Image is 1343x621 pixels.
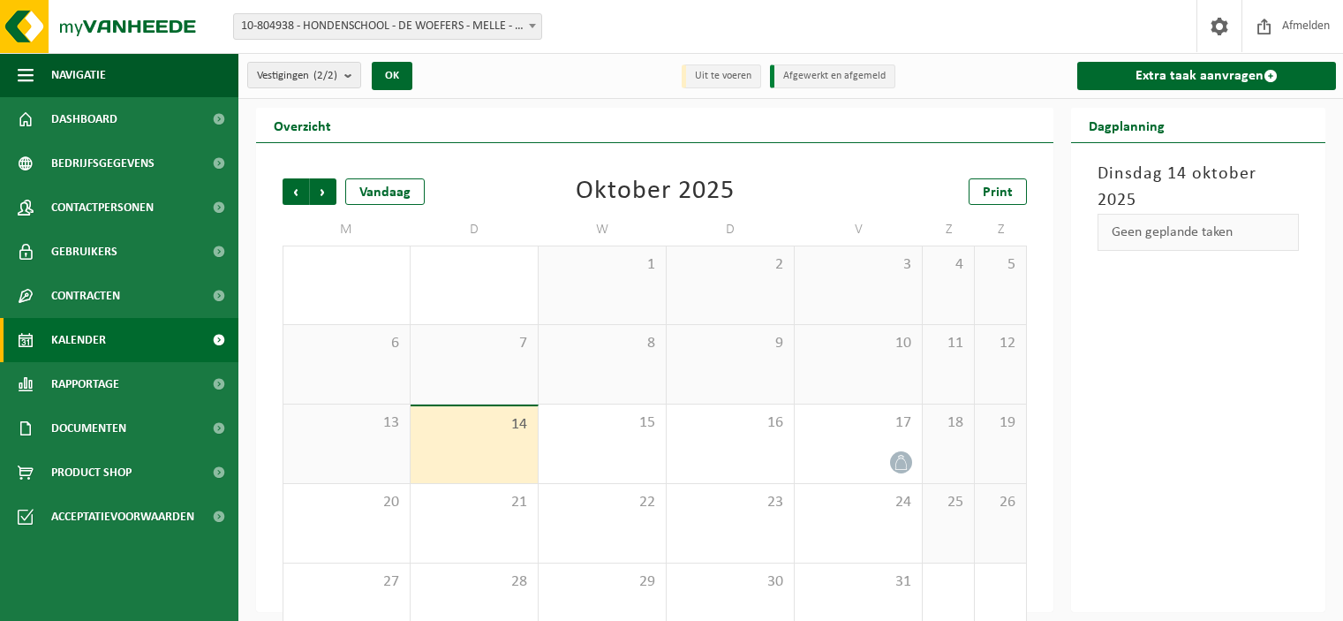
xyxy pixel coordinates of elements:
span: 28 [419,572,529,592]
span: 16 [675,413,785,433]
span: 31 [804,572,913,592]
span: 15 [547,413,657,433]
span: 14 [419,415,529,435]
div: Oktober 2025 [576,178,735,205]
span: 10 [804,334,913,353]
span: 17 [804,413,913,433]
span: 27 [292,572,401,592]
span: Bedrijfsgegevens [51,141,155,186]
h2: Overzicht [256,108,349,142]
li: Afgewerkt en afgemeld [770,64,895,88]
span: Gebruikers [51,230,117,274]
td: D [667,214,795,246]
span: 29 [547,572,657,592]
span: 19 [984,413,1017,433]
span: 3 [804,255,913,275]
span: 30 [675,572,785,592]
count: (2/2) [313,70,337,81]
span: Documenten [51,406,126,451]
span: Acceptatievoorwaarden [51,495,194,539]
span: Vestigingen [257,63,337,89]
h3: Dinsdag 14 oktober 2025 [1098,161,1299,214]
a: Print [969,178,1027,205]
span: 21 [419,493,529,512]
span: 22 [547,493,657,512]
div: Vandaag [345,178,425,205]
span: 20 [292,493,401,512]
td: M [283,214,411,246]
span: 4 [932,255,965,275]
span: 10-804938 - HONDENSCHOOL - DE WOEFERS - MELLE - WETTEREN [233,13,542,40]
td: V [795,214,923,246]
h2: Dagplanning [1071,108,1182,142]
span: 23 [675,493,785,512]
span: 8 [547,334,657,353]
button: OK [372,62,412,90]
span: Contactpersonen [51,186,154,230]
span: Vorige [283,178,309,205]
span: Contracten [51,274,120,318]
li: Uit te voeren [682,64,761,88]
span: Product Shop [51,451,132,495]
span: 6 [292,334,401,353]
td: D [411,214,539,246]
span: 26 [984,493,1017,512]
span: 1 [547,255,657,275]
td: Z [923,214,975,246]
span: 25 [932,493,965,512]
div: Geen geplande taken [1098,214,1299,251]
span: 5 [984,255,1017,275]
span: 10-804938 - HONDENSCHOOL - DE WOEFERS - MELLE - WETTEREN [234,14,541,39]
span: Rapportage [51,362,119,406]
span: 18 [932,413,965,433]
span: 11 [932,334,965,353]
span: 9 [675,334,785,353]
span: 12 [984,334,1017,353]
span: 7 [419,334,529,353]
span: 2 [675,255,785,275]
span: Volgende [310,178,336,205]
span: Kalender [51,318,106,362]
span: 24 [804,493,913,512]
td: W [539,214,667,246]
span: 13 [292,413,401,433]
span: Dashboard [51,97,117,141]
td: Z [975,214,1027,246]
a: Extra taak aanvragen [1077,62,1336,90]
button: Vestigingen(2/2) [247,62,361,88]
span: Navigatie [51,53,106,97]
span: Print [983,186,1013,200]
